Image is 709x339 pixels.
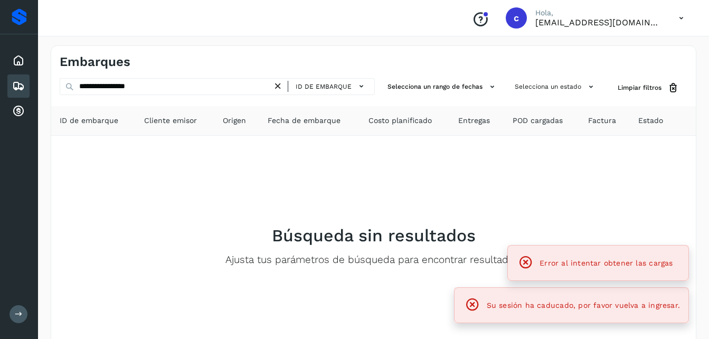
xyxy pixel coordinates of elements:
button: ID de embarque [292,79,370,94]
span: ID de embarque [296,82,352,91]
span: POD cargadas [513,115,563,126]
h2: Búsqueda sin resultados [272,225,476,246]
div: Embarques [7,74,30,98]
div: Cuentas por cobrar [7,100,30,123]
span: Error al intentar obtener las cargas [540,259,673,267]
p: Ajusta tus parámetros de búsqueda para encontrar resultados. [225,254,522,266]
span: Cliente emisor [144,115,197,126]
h4: Embarques [60,54,130,70]
button: Limpiar filtros [609,78,687,98]
span: ID de embarque [60,115,118,126]
span: Factura [588,115,616,126]
button: Selecciona un estado [511,78,601,96]
span: Entregas [458,115,490,126]
span: Limpiar filtros [618,83,661,92]
span: Su sesión ha caducado, por favor vuelva a ingresar. [487,301,680,309]
span: Fecha de embarque [268,115,341,126]
span: Costo planificado [368,115,432,126]
div: Inicio [7,49,30,72]
button: Selecciona un rango de fechas [383,78,502,96]
p: Hola, [535,8,662,17]
p: cuentasxcobrar@readysolutions.com.mx [535,17,662,27]
span: Estado [638,115,663,126]
span: Origen [223,115,246,126]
